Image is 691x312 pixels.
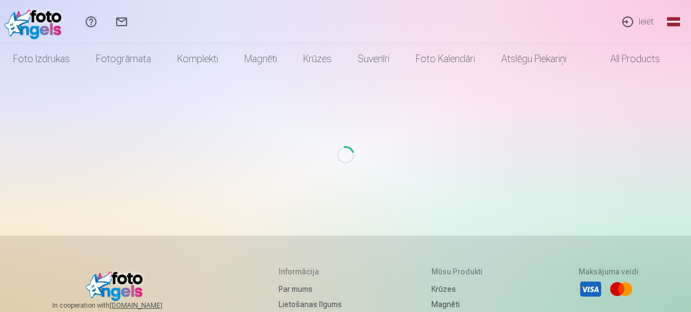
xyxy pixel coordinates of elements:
[279,266,342,277] h5: Informācija
[290,44,345,74] a: Krūzes
[488,44,580,74] a: Atslēgu piekariņi
[431,297,489,312] a: Magnēti
[579,277,603,301] li: Visa
[52,301,189,310] span: In cooperation with
[164,44,231,74] a: Komplekti
[231,44,290,74] a: Magnēti
[580,44,673,74] a: All products
[110,301,189,310] a: [DOMAIN_NAME]
[431,281,489,297] a: Krūzes
[579,266,639,277] h5: Maksājuma veidi
[83,44,164,74] a: Fotogrāmata
[402,44,488,74] a: Foto kalendāri
[345,44,402,74] a: Suvenīri
[431,266,489,277] h5: Mūsu produkti
[4,4,67,39] img: /fa1
[279,281,342,297] a: Par mums
[609,277,633,301] li: Mastercard
[279,297,342,312] a: Lietošanas līgums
